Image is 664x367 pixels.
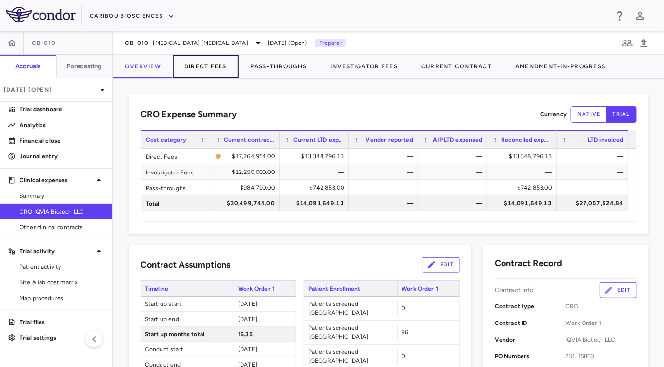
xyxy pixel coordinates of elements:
button: Investigator Fees [319,55,409,78]
span: Patient activity [20,262,104,271]
span: Timeline [141,281,234,296]
span: The contract record and uploaded budget values do not match. Please review the contract record an... [215,149,275,163]
span: Patients screened [GEOGRAPHIC_DATA] [304,321,397,344]
button: Overview [113,55,173,78]
span: 0 [402,353,405,360]
div: — [496,164,552,180]
p: Trial dashboard [20,105,104,114]
div: — [565,149,624,164]
h6: Contract Record [495,257,562,270]
div: — [427,149,483,164]
span: Conduct start [141,342,234,357]
span: 231, 15863 [566,352,637,361]
span: CB-010 [125,39,149,47]
div: $12,250,000.00 [219,164,275,180]
p: Contract ID [495,319,566,327]
span: Vendor reported [366,136,413,143]
h6: Forecasting [67,62,102,71]
div: $17,264,954.00 [225,149,275,164]
span: Reconciled expense [501,136,552,143]
span: Cost category [146,136,186,143]
div: Direct Fees [141,149,210,164]
p: Clinical expenses [20,176,93,185]
p: Vendor [495,335,566,344]
span: 16.35 [238,331,253,338]
p: Trial activity [20,247,93,256]
div: $742,853.00 [496,180,552,195]
span: Work Order 1 [397,281,460,296]
span: CB-010 [32,39,56,47]
span: Work Order 1 [566,319,637,327]
span: Patients screened [GEOGRAPHIC_DATA] [304,297,397,320]
h6: Contract Assumptions [141,259,230,272]
div: $984,790.00 [219,180,275,195]
p: PO Numbers [495,352,566,361]
p: Journal entry [20,152,104,161]
span: Current LTD expensed [293,136,344,143]
div: Pass-throughs [141,180,210,195]
div: — [427,195,483,211]
span: Other clinical contracts [20,223,104,232]
h6: Accruals [15,62,40,71]
span: Patient Enrollment [304,281,397,296]
span: CRO IQVIA Biotech LLC [20,207,104,216]
div: — [358,195,413,211]
span: IQVIA Biotech LLC [566,335,637,344]
button: Pass-Throughs [239,55,319,78]
button: Caribou Biosciences [90,8,175,24]
div: — [427,164,483,180]
span: CRO [566,302,637,311]
button: Edit [423,257,460,273]
div: $14,091,649.13 [288,195,344,211]
div: $13,348,796.13 [496,149,552,164]
button: Amendment-In-Progress [503,55,617,78]
p: Trial files [20,318,104,326]
span: Work Order 1 [234,281,296,296]
p: Contract type [495,302,566,311]
span: 0 [402,305,405,312]
div: $30,499,744.00 [219,195,275,211]
button: Edit [600,282,637,298]
span: [DATE] [238,316,257,323]
span: LTD invoiced [588,136,624,143]
p: Analytics [20,121,104,130]
span: AIP LTD expensed [433,136,483,143]
p: Currency [540,110,567,119]
div: Total [141,195,210,211]
img: logo-full-SnFGN8VE.png [6,7,76,22]
h6: CRO Expense Summary [141,108,237,121]
span: Map procedures [20,294,104,302]
span: Start up months total [141,327,234,342]
div: — [565,180,624,195]
p: Financial close [20,136,104,145]
button: Current Contract [409,55,503,78]
p: Contract Info [495,286,534,295]
span: [DATE] [238,301,257,307]
span: [DATE] [238,346,257,353]
span: Start up end [141,312,234,326]
button: native [571,106,607,123]
p: [DATE] (Open) [4,86,97,94]
div: — [565,164,624,180]
div: $27,057,524.84 [565,195,624,211]
p: Trial settings [20,333,104,342]
button: trial [606,106,637,123]
div: Investigator Fees [141,164,210,179]
div: — [358,180,413,195]
span: Start up start [141,297,234,311]
p: Preparer [315,39,346,47]
div: — [358,149,413,164]
span: [MEDICAL_DATA] [MEDICAL_DATA] [153,39,248,47]
span: Site & lab cost matrix [20,278,104,287]
div: $13,348,796.13 [288,149,344,164]
div: $742,853.00 [288,180,344,195]
span: Summary [20,192,104,200]
div: $14,091,649.13 [496,195,552,211]
div: — [288,164,344,180]
span: Current contract value [224,136,275,143]
div: — [358,164,413,180]
div: — [427,180,483,195]
button: Direct Fees [173,55,239,78]
span: 96 [402,329,408,336]
span: [DATE] (Open) [268,39,307,47]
